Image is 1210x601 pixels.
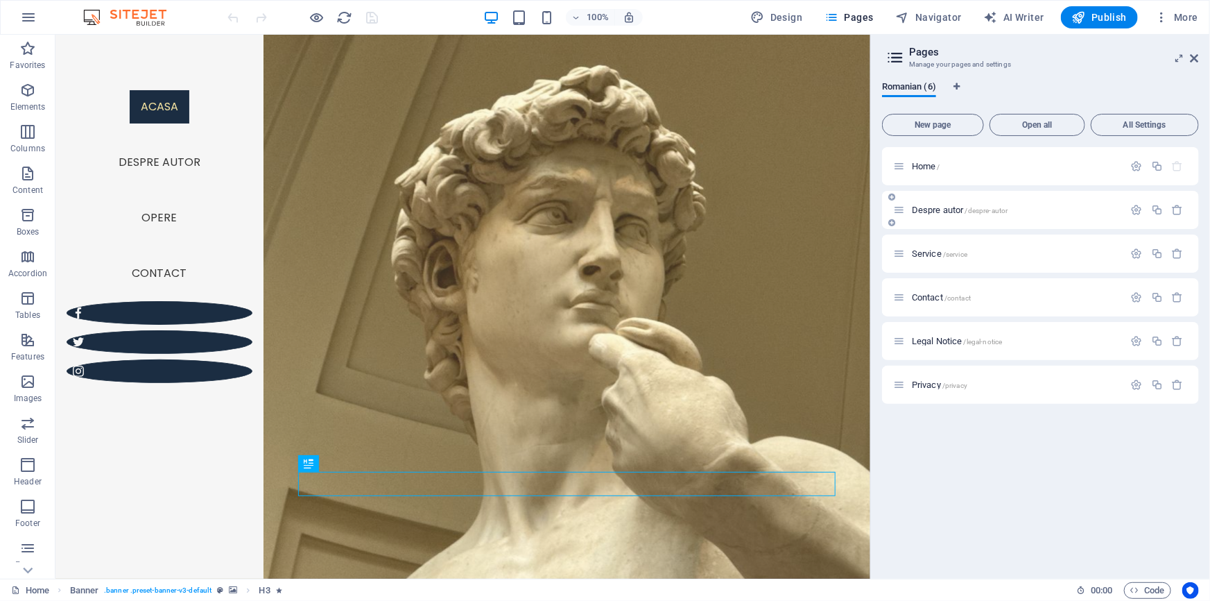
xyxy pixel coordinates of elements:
p: Footer [15,518,40,529]
p: Tables [15,310,40,321]
button: Open all [989,114,1085,136]
div: Home/ [908,162,1124,171]
div: Duplicate [1151,204,1163,216]
span: Click to select. Double-click to edit [70,582,99,599]
div: Settings [1131,204,1143,216]
span: More [1155,10,1198,24]
span: All Settings [1097,121,1193,129]
button: AI Writer [978,6,1050,28]
i: Reload page [337,10,353,26]
div: Remove [1172,248,1184,260]
span: Click to open page [912,336,1002,346]
h3: Manage your pages and settings [909,58,1171,71]
p: Boxes [17,226,40,237]
div: Remove [1172,204,1184,216]
div: Remove [1172,291,1184,303]
span: Navigator [896,10,962,24]
i: This element contains a background [229,586,237,594]
div: Settings [1131,160,1143,172]
button: New page [882,114,984,136]
p: Accordion [8,268,47,279]
div: Duplicate [1151,291,1163,303]
span: /privacy [942,382,967,389]
p: Header [14,476,42,487]
a: Click to cancel selection. Double-click to open Pages [11,582,49,599]
div: Privacy/privacy [908,380,1124,389]
i: Element contains an animation [276,586,282,594]
div: Duplicate [1151,335,1163,347]
div: Despre autor/despre-autor [908,205,1124,214]
span: /despre-autor [965,207,1008,214]
div: Duplicate [1151,248,1163,260]
div: Design (Ctrl+Alt+Y) [745,6,809,28]
i: This element is a customizable preset [217,586,223,594]
button: Code [1124,582,1171,599]
button: Design [745,6,809,28]
span: Code [1130,582,1165,599]
div: Settings [1131,291,1143,303]
span: Open all [996,121,1079,129]
h2: Pages [909,46,1199,58]
button: Navigator [890,6,967,28]
p: Content [12,185,43,196]
div: Service/service [908,249,1124,258]
span: Pages [824,10,873,24]
i: On resize automatically adjust zoom level to fit chosen device. [623,11,635,24]
h6: 100% [587,9,609,26]
nav: breadcrumb [70,582,282,599]
p: Favorites [10,60,45,71]
button: Click here to leave preview mode and continue editing [309,9,325,26]
span: Despre autor [912,205,1008,215]
p: Elements [10,101,46,112]
span: /legal-notice [964,338,1003,346]
div: Settings [1131,248,1143,260]
div: Settings [1131,379,1143,391]
div: Duplicate [1151,160,1163,172]
span: 00 00 [1091,582,1112,599]
div: Contact/contact [908,293,1124,302]
div: Remove [1172,335,1184,347]
p: Features [11,351,44,362]
span: Click to open page [912,292,971,303]
span: Click to open page [912,248,967,259]
button: Usercentrics [1182,582,1199,599]
span: Click to open page [912,380,967,390]
span: /service [943,251,967,258]
p: Slider [17,434,39,446]
div: Language Tabs [882,82,1199,108]
h6: Session time [1076,582,1113,599]
span: /contact [944,294,971,302]
button: 100% [566,9,615,26]
p: Images [14,393,42,404]
div: The startpage cannot be deleted [1172,160,1184,172]
span: AI Writer [984,10,1044,24]
button: More [1149,6,1204,28]
span: : [1100,585,1103,595]
button: Publish [1061,6,1138,28]
span: Publish [1072,10,1127,24]
button: All Settings [1091,114,1199,136]
img: Editor Logo [80,9,184,26]
p: Columns [10,143,45,154]
span: Click to select. Double-click to edit [259,582,270,599]
div: Duplicate [1151,379,1163,391]
button: reload [336,9,353,26]
span: . banner .preset-banner-v3-default [104,582,211,599]
div: Settings [1131,335,1143,347]
p: Forms [15,559,40,570]
div: Remove [1172,379,1184,391]
button: Pages [819,6,879,28]
span: New page [888,121,978,129]
span: Romanian (6) [882,78,936,98]
span: Click to open page [912,161,940,171]
span: Design [751,10,803,24]
div: Legal Notice/legal-notice [908,337,1124,346]
span: / [937,163,940,171]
